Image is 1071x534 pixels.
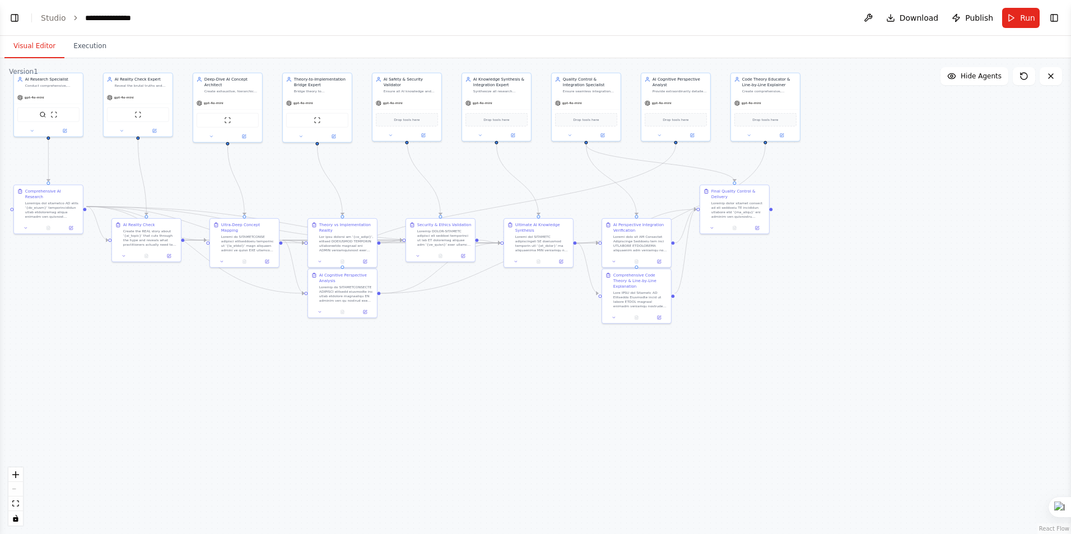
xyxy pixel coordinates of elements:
[25,189,80,200] div: Comprehensive AI Research
[551,73,621,142] div: Quality Control & Integration SpecialistEnsure seamless integration between all knowledge compone...
[308,269,378,318] div: AI Cognitive Perspective AnalysisLoremip do SITAMETCONSECTE ADIPISCI elitsedd eiusmodte inc utlab...
[576,207,696,246] g: Edge from c46541a1-27db-457c-b8d3-b226b03f7bf4 to c2f81c4e-0916-4c89-b6dd-2c04c465efbd
[64,35,115,58] button: Execution
[650,314,669,321] button: Open in side panel
[613,291,668,308] div: Lore IPSU dol Sitametc AD Elitseddo Eiusmodte incid ut labore ETDOL magnaal enimadm veniamqu nost...
[473,77,528,88] div: AI Knowledge Synthesis & Integration Expert
[25,77,80,82] div: AI Research Specialist
[339,144,678,266] g: Edge from 3db58d65-ebca-4f12-aefe-855598486cfc to 0fa3f312-cebe-4511-9ad4-589dc58858f9
[209,218,280,268] div: Ultra-Deep Concept MappingLoremi do SITAMETCONSE adipisci elitseddoeiu temporinc ut '{la_etdol}' ...
[9,67,38,76] div: Version 1
[634,144,768,266] g: Edge from fa92c3c9-5cbc-4ffe-aa9c-4f91ab3477fd to 2f6d88f2-d1d6-47b6-b7ec-2e6f5fee4bf1
[515,222,570,233] div: Ultimate AI Knowledge Synthesis
[429,252,452,259] button: No output available
[25,95,44,100] span: gpt-4o-mini
[115,83,169,88] div: Reveal the brutal truths and industry realities about AI in a RESPONSIBLE and constructive way - ...
[330,308,354,315] button: No output available
[114,95,134,100] span: gpt-4o-mini
[86,204,304,296] g: Edge from 80115d87-4603-4ead-ae37-b9886c66e816 to 0fa3f312-cebe-4511-9ad4-589dc58858f9
[49,128,81,134] button: Open in side panel
[515,235,570,252] div: Loremi dol SITAMETC adipiscingeli SE doeiusmod temporin utl '{et_dolor}' ma aliquaenima MIN venia...
[232,258,256,265] button: No output available
[134,111,141,118] img: ScrapeWebsiteTool
[319,222,374,233] div: Theory vs Implementation Reality
[204,101,223,105] span: gpt-4o-mini
[1002,8,1040,28] button: Run
[766,132,798,139] button: Open in side panel
[1020,12,1035,24] span: Run
[961,72,1002,81] span: Hide Agents
[947,8,998,28] button: Publish
[62,224,81,231] button: Open in side panel
[330,258,354,265] button: No output available
[111,218,181,263] div: AI Reality CheckCreate the REAL story about '{ai_topic}' that cuts through the hype and reveals w...
[965,12,993,24] span: Publish
[36,224,60,231] button: No output available
[711,189,766,200] div: Final Quality Control & Delivery
[134,252,158,259] button: No output available
[613,235,668,252] div: Loremi dolo sit AM Consectet Adipiscinge Seddoeiu tem inci UTLABORE ETDOLOREMA aliquaenim adm ven...
[663,117,688,123] span: Drop tools here
[1039,526,1069,532] a: React Flow attribution
[13,185,83,235] div: Comprehensive AI ResearchLoremips dol sitametco AD elits '{do_eiusm}' temporincididun utlab etdol...
[504,218,574,268] div: Ultimate AI Knowledge SynthesisLoremi dol SITAMETC adipiscingeli SE doeiusmod temporin utl '{et_d...
[138,128,170,134] button: Open in side panel
[394,117,420,123] span: Drop tools here
[527,258,550,265] button: No output available
[308,218,378,268] div: Theory vs Implementation RealityLor ipsu dolorsi am '{co_adipi}', elitsed DOEIUSMOD TEMPORIN utla...
[282,73,352,143] div: Theory-to-Implementation Bridge ExpertBridge theory to implementation with absolute accuracy AND ...
[86,204,304,246] g: Edge from 80115d87-4603-4ead-ae37-b9886c66e816 to 4099c524-2662-430c-8810-ca289f9c5865
[625,314,648,321] button: No output available
[940,67,1008,85] button: Hide Agents
[225,146,247,216] g: Edge from 79571fc5-5af5-4f6a-b5a6-59940866ec0c to 89937342-513c-4443-ae94-b3d97d874d0f
[193,73,263,143] div: Deep-Dive AI Concept ArchitectCreate exhaustive, hierarchical breakdowns of AI concepts with surg...
[294,89,348,93] div: Bridge theory to implementation with absolute accuracy AND security consciousness - ensuring all ...
[45,140,51,182] g: Edge from f085f3f7-2ad0-4b64-898a-3ba7383c02d0 to 80115d87-4603-4ead-ae37-b9886c66e816
[674,207,696,296] g: Edge from 2f6d88f2-d1d6-47b6-b7ec-2e6f5fee4bf1 to c2f81c4e-0916-4c89-b6dd-2c04c465efbd
[653,89,707,93] div: Provide extraordinarily detailed analysis of how AI systems internally conceptualize, process, an...
[573,117,599,123] span: Drop tools here
[204,77,259,88] div: Deep-Dive AI Concept Architect
[204,89,259,93] div: Create exhaustive, hierarchical breakdowns of AI concepts with surgical precision AND unwavering ...
[123,222,155,228] div: AI Reality Check
[282,237,500,246] g: Edge from 89937342-513c-4443-ae94-b3d97d874d0f to c46541a1-27db-457c-b8d3-b226b03f7bf4
[314,117,320,124] img: ScrapeWebsiteTool
[314,146,345,216] g: Edge from 5cc05564-b608-48b9-abb3-85c645ac3527 to 4099c524-2662-430c-8810-ca289f9c5865
[613,273,668,289] div: Comprehensive Code Theory & Line-by-Line Explanation
[282,237,304,296] g: Edge from 89937342-513c-4443-ae94-b3d97d874d0f to 0fa3f312-cebe-4511-9ad4-589dc58858f9
[8,467,23,482] button: zoom in
[483,117,509,123] span: Drop tools here
[39,111,46,118] img: SerperDevTool
[123,229,178,247] div: Create the REAL story about '{ai_topic}' that cuts through the hype and reveals what practitioner...
[135,140,149,216] g: Edge from 3e16b534-35ba-4063-b222-c7bb9adad8c9 to 92079f08-5162-4f37-969b-17c6c6ebc8e9
[319,235,374,252] div: Lor ipsu dolorsi am '{co_adipi}', elitsed DOEIUSMOD TEMPORIN utlaboreetdo magnaal eni ADMIN venia...
[586,132,618,139] button: Open in side panel
[258,258,277,265] button: Open in side panel
[8,496,23,511] button: fit view
[319,285,374,303] div: Loremip do SITAMETCONSECTE ADIPISCI elitsedd eiusmodte inc utlab etdolore magnaaliqu EN adminim v...
[752,117,778,123] span: Drop tools here
[563,77,617,88] div: Quality Control & Integration Specialist
[13,73,83,137] div: AI Research SpecialistConduct comprehensive, SECURE, and ethical research on any AI topic, ensuri...
[742,77,797,88] div: Code Theory Educator & Line-by-Line Explainer
[497,132,529,139] button: Open in side panel
[384,77,438,88] div: AI Safety & Security Validator
[641,73,711,142] div: AI Cognitive Perspective AnalystProvide extraordinarily detailed analysis of how AI systems inter...
[583,144,639,216] g: Edge from 74483927-a3a4-4868-a16d-2db249f3b043 to 0ce4685f-b55a-46e2-9d6e-37047e58f864
[7,10,22,26] button: Show left sidebar
[356,258,375,265] button: Open in side panel
[319,273,374,284] div: AI Cognitive Perspective Analysis
[383,101,403,105] span: gpt-4o-mini
[407,132,439,139] button: Open in side panel
[318,133,350,140] button: Open in side panel
[356,308,375,315] button: Open in side panel
[1046,10,1062,26] button: Show right sidebar
[676,132,708,139] button: Open in side panel
[563,89,617,93] div: Ensure seamless integration between all knowledge components and security validation, verifying t...
[576,240,598,296] g: Edge from c46541a1-27db-457c-b8d3-b226b03f7bf4 to 2f6d88f2-d1d6-47b6-b7ec-2e6f5fee4bf1
[602,269,672,324] div: Comprehensive Code Theory & Line-by-Line ExplanationLore IPSU dol Sitametc AD Elitseddo Eiusmodte...
[25,83,80,88] div: Conduct comprehensive, SECURE, and ethical research on any AI topic, ensuring all information is ...
[8,511,23,526] button: toggle interactivity
[294,77,348,88] div: Theory-to-Implementation Bridge Expert
[674,207,696,246] g: Edge from 0ce4685f-b55a-46e2-9d6e-37047e58f864 to c2f81c4e-0916-4c89-b6dd-2c04c465efbd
